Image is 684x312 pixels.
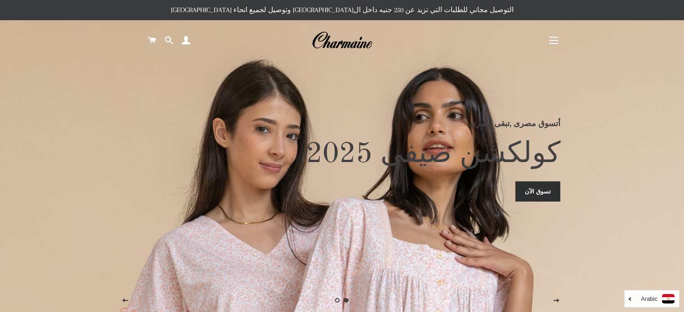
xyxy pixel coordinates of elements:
[312,31,372,50] img: Charmaine Egypt
[333,296,342,305] a: تحميل الصور 2
[545,290,568,312] button: الصفحه التالية
[124,117,560,130] p: أتسوق مصرى ,تبقى مصرى
[124,136,560,172] h2: كولكشن صيفى 2025
[629,294,675,303] a: Arabic
[342,296,351,305] a: الصفحه 1current
[641,296,657,302] i: Arabic
[114,290,136,312] button: الصفحه السابقة
[515,181,560,201] a: تسوق الآن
